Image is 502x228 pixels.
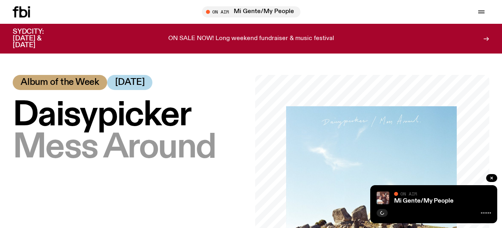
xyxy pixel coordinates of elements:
[400,191,417,196] span: On Air
[13,130,215,165] span: Mess Around
[168,35,334,42] p: ON SALE NOW! Long weekend fundraiser & music festival
[202,6,300,17] button: On AirMi Gente/My People
[13,29,63,49] h3: SYDCITY: [DATE] & [DATE]
[13,98,191,133] span: Daisypicker
[21,78,99,87] span: Album of the Week
[394,198,454,204] a: Mi Gente/My People
[115,78,145,87] span: [DATE]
